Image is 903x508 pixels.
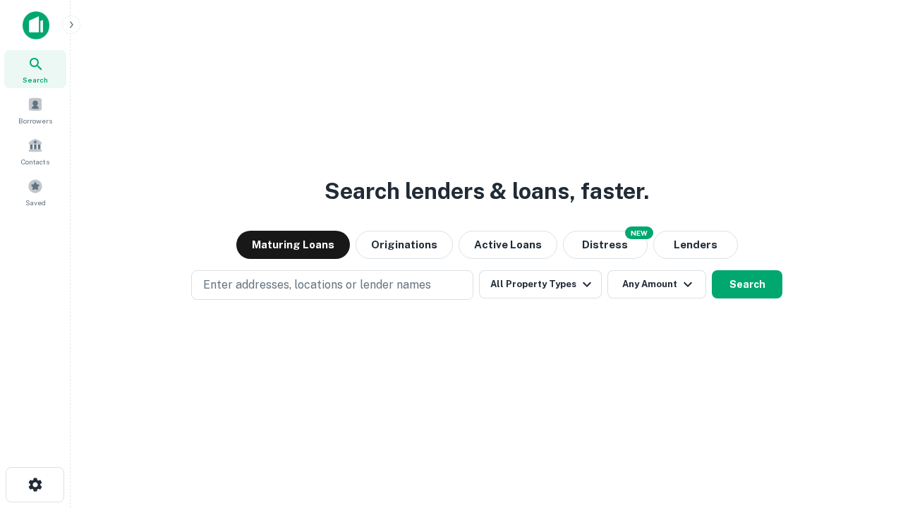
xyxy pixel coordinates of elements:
[479,270,602,298] button: All Property Types
[23,74,48,85] span: Search
[712,270,782,298] button: Search
[191,270,473,300] button: Enter addresses, locations or lender names
[325,174,649,208] h3: Search lenders & loans, faster.
[236,231,350,259] button: Maturing Loans
[4,132,66,170] a: Contacts
[459,231,557,259] button: Active Loans
[25,197,46,208] span: Saved
[18,115,52,126] span: Borrowers
[653,231,738,259] button: Lenders
[203,277,431,294] p: Enter addresses, locations or lender names
[4,91,66,129] a: Borrowers
[21,156,49,167] span: Contacts
[4,173,66,211] a: Saved
[563,231,648,259] button: Search distressed loans with lien and other non-mortgage details.
[607,270,706,298] button: Any Amount
[625,226,653,239] div: NEW
[23,11,49,40] img: capitalize-icon.png
[832,395,903,463] iframe: Chat Widget
[356,231,453,259] button: Originations
[4,50,66,88] a: Search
